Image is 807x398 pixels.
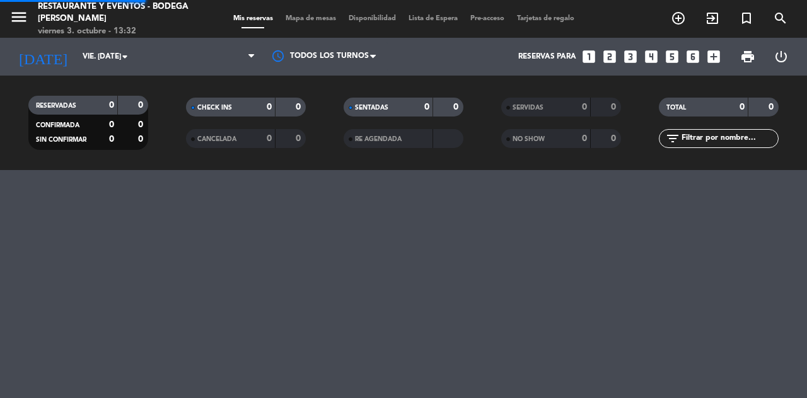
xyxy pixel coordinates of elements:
i: search [773,11,788,26]
span: Pre-acceso [464,15,511,22]
i: filter_list [665,131,680,146]
span: NO SHOW [513,136,545,142]
span: CANCELADA [197,136,236,142]
i: looks_3 [622,48,639,65]
i: power_settings_new [774,49,789,64]
i: looks_6 [685,48,701,65]
i: turned_in_not [739,11,754,26]
div: LOG OUT [764,38,798,76]
div: Restaurante y Eventos - Bodega [PERSON_NAME] [38,1,192,25]
span: Disponibilidad [342,15,402,22]
i: add_box [705,48,722,65]
strong: 0 [453,103,461,111]
button: menu [9,8,28,31]
i: looks_one [581,48,597,65]
span: RESERVADAS [36,103,76,109]
i: exit_to_app [705,11,720,26]
strong: 0 [267,134,272,143]
span: SIN CONFIRMAR [36,137,86,143]
span: TOTAL [666,105,686,111]
strong: 0 [424,103,429,111]
strong: 0 [267,103,272,111]
strong: 0 [582,134,587,143]
strong: 0 [740,103,745,111]
strong: 0 [296,134,303,143]
strong: 0 [138,101,146,110]
strong: 0 [109,101,114,110]
strong: 0 [582,103,587,111]
span: Tarjetas de regalo [511,15,581,22]
span: CONFIRMADA [36,122,79,128]
strong: 0 [138,120,146,129]
strong: 0 [109,120,114,129]
i: looks_4 [643,48,659,65]
span: RE AGENDADA [355,136,402,142]
span: CHECK INS [197,105,232,111]
strong: 0 [296,103,303,111]
span: SERVIDAS [513,105,543,111]
strong: 0 [138,135,146,144]
strong: 0 [611,103,618,111]
i: [DATE] [9,43,76,71]
input: Filtrar por nombre... [680,132,778,145]
i: looks_5 [664,48,680,65]
span: SENTADAS [355,105,388,111]
span: print [740,49,755,64]
strong: 0 [109,135,114,144]
span: Lista de Espera [402,15,464,22]
span: Mis reservas [227,15,279,22]
i: arrow_drop_down [117,49,132,64]
strong: 0 [769,103,776,111]
i: add_circle_outline [671,11,686,26]
i: menu [9,8,28,26]
span: Reservas para [518,52,576,61]
i: looks_two [601,48,618,65]
strong: 0 [611,134,618,143]
div: viernes 3. octubre - 13:32 [38,25,192,38]
span: Mapa de mesas [279,15,342,22]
